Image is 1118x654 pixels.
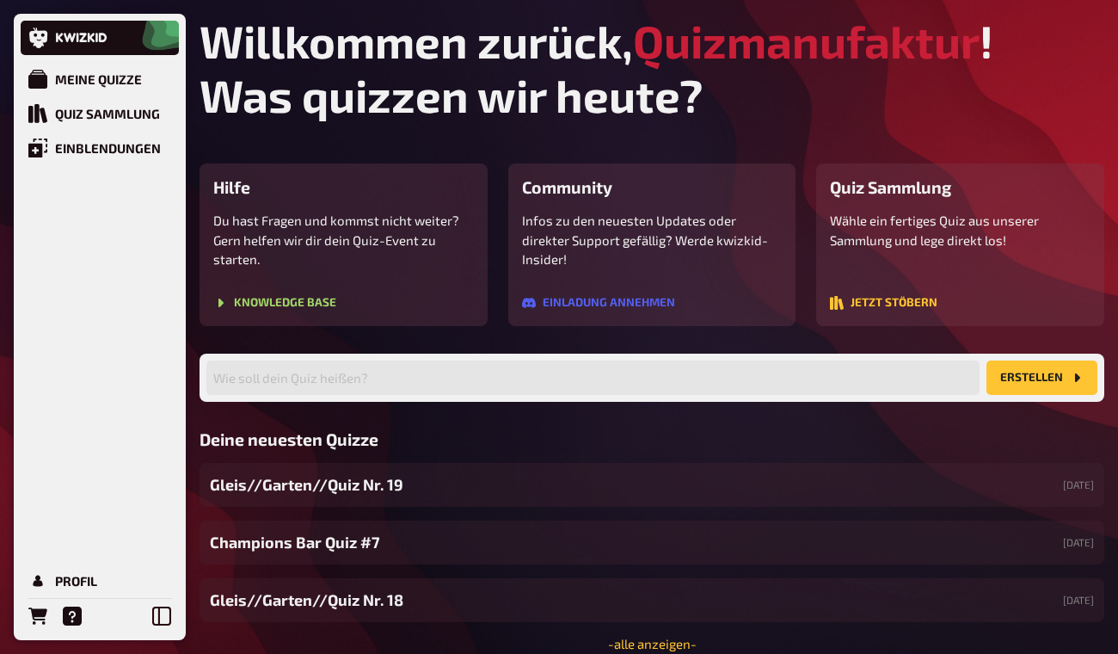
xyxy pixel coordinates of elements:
button: Jetzt stöbern [830,296,937,310]
button: Erstellen [986,361,1097,395]
a: -alle anzeigen- [608,636,697,651]
a: Einladung annehmen [522,297,675,312]
a: Jetzt stöbern [830,297,937,312]
small: [DATE] [1063,593,1094,608]
h3: Quiz Sammlung [830,177,1090,197]
a: Bestellungen [21,599,55,633]
a: Champions Bar Quiz #7[DATE] [200,521,1104,565]
a: Hilfe [55,599,89,633]
small: [DATE] [1063,535,1094,550]
div: Meine Quizze [55,71,142,87]
a: Meine Quizze [21,62,179,96]
p: Wähle ein fertiges Quiz aus unserer Sammlung und lege direkt los! [830,211,1090,250]
a: Gleis//Garten//Quiz Nr. 18[DATE] [200,578,1104,622]
a: Einblendungen [21,131,179,165]
div: Quiz Sammlung [55,106,160,121]
h3: Hilfe [213,177,474,197]
div: Profil [55,573,97,589]
span: Champions Bar Quiz #7 [210,531,380,554]
h3: Community [522,177,783,197]
a: Quiz Sammlung [21,96,179,131]
span: Gleis//Garten//Quiz Nr. 19 [210,473,403,497]
div: Einblendungen [55,140,161,156]
p: Infos zu den neuesten Updates oder direkter Support gefällig? Werde kwizkid-Insider! [522,211,783,269]
p: Du hast Fragen und kommst nicht weiter? Gern helfen wir dir dein Quiz-Event zu starten. [213,211,474,269]
h3: Deine neuesten Quizze [200,429,1104,449]
span: Quizmanufaktur [633,14,980,68]
a: Profil [21,564,179,598]
small: [DATE] [1063,478,1094,492]
button: Knowledge Base [213,296,336,310]
span: Gleis//Garten//Quiz Nr. 18 [210,589,403,612]
input: Wie soll dein Quiz heißen? [206,361,980,395]
a: Knowledge Base [213,297,336,312]
a: Gleis//Garten//Quiz Nr. 19[DATE] [200,463,1104,507]
button: Einladung annehmen [522,296,675,310]
h1: Willkommen zurück, ! Was quizzen wir heute? [200,14,1104,122]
